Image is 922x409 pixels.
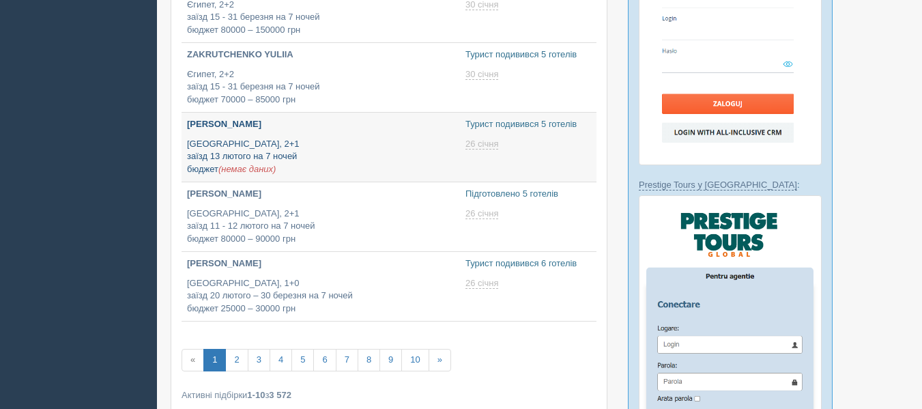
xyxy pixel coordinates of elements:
[248,349,270,371] a: 3
[187,188,455,201] p: [PERSON_NAME]
[401,349,429,371] a: 10
[465,257,591,270] p: Турист подивився 6 готелів
[187,208,455,246] p: [GEOGRAPHIC_DATA], 2+1 заїзд 11 - 12 лютого на 7 ночей бюджет 80000 – 90000 грн
[465,208,498,219] span: 26 січня
[465,188,591,201] p: Підготовлено 5 готелів
[247,390,265,400] b: 1-10
[203,349,226,371] a: 1
[465,118,591,131] p: Турист подивився 5 готелів
[182,389,596,401] div: Активні підбірки з
[313,349,336,371] a: 6
[187,138,455,176] p: [GEOGRAPHIC_DATA], 2+1 заїзд 13 лютого на 7 ночей бюджет
[182,252,460,321] a: [PERSON_NAME] [GEOGRAPHIC_DATA], 1+0заїзд 20 лютого – 30 березня на 7 ночейбюджет 25000 – 30000 грн
[187,118,455,131] p: [PERSON_NAME]
[379,349,402,371] a: 9
[358,349,380,371] a: 8
[182,43,460,112] a: ZAKRUTCHENKO YULIIA Єгипет, 2+2заїзд 15 - 31 березня на 7 ночейбюджет 70000 – 85000 грн
[218,164,276,174] span: (немає даних)
[639,180,797,191] a: Prestige Tours у [GEOGRAPHIC_DATA]
[465,139,501,150] a: 26 січня
[465,69,498,80] span: 30 січня
[182,349,204,371] span: «
[429,349,451,371] a: »
[639,178,822,191] p: :
[225,349,248,371] a: 2
[270,349,292,371] a: 4
[336,349,358,371] a: 7
[187,48,455,61] p: ZAKRUTCHENKO YULIIA
[269,390,291,400] b: 3 572
[182,113,460,182] a: [PERSON_NAME] [GEOGRAPHIC_DATA], 2+1заїзд 13 лютого на 7 ночейбюджет(немає даних)
[291,349,314,371] a: 5
[465,48,591,61] p: Турист подивився 5 готелів
[465,278,501,289] a: 26 січня
[187,68,455,107] p: Єгипет, 2+2 заїзд 15 - 31 березня на 7 ночей бюджет 70000 – 85000 грн
[182,182,460,251] a: [PERSON_NAME] [GEOGRAPHIC_DATA], 2+1заїзд 11 - 12 лютого на 7 ночейбюджет 80000 – 90000 грн
[465,69,501,80] a: 30 січня
[465,208,501,219] a: 26 січня
[187,257,455,270] p: [PERSON_NAME]
[465,278,498,289] span: 26 січня
[187,277,455,315] p: [GEOGRAPHIC_DATA], 1+0 заїзд 20 лютого – 30 березня на 7 ночей бюджет 25000 – 30000 грн
[465,139,498,150] span: 26 січня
